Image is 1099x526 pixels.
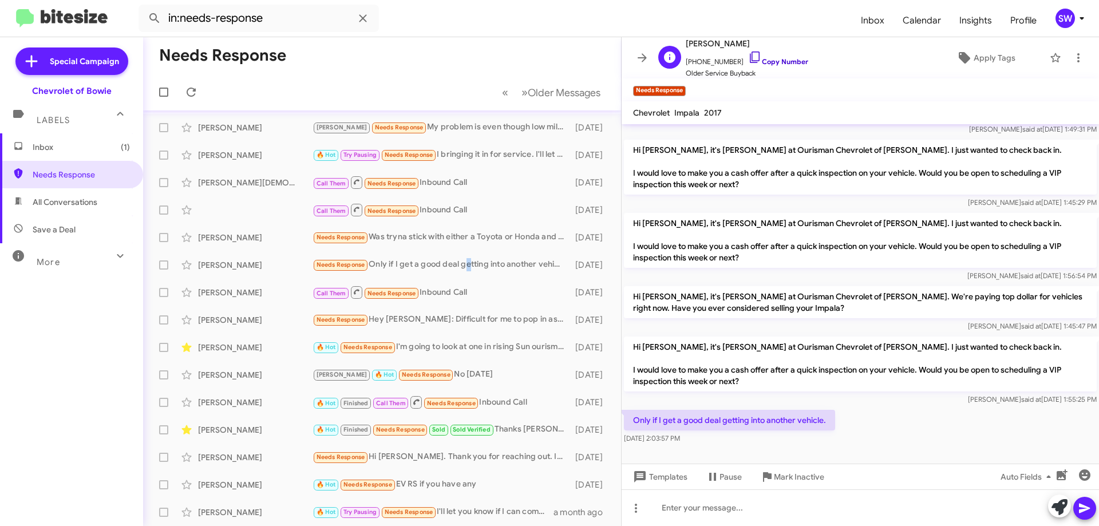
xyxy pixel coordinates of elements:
[515,81,607,104] button: Next
[317,481,336,488] span: 🔥 Hot
[624,213,1097,268] p: Hi [PERSON_NAME], it's [PERSON_NAME] at Ourisman Chevrolet of [PERSON_NAME]. I just wanted to che...
[33,224,76,235] span: Save a Deal
[317,207,346,215] span: Call Them
[570,177,612,188] div: [DATE]
[624,410,835,430] p: Only if I get a good deal getting into another vehicle.
[570,369,612,381] div: [DATE]
[502,85,508,100] span: «
[991,466,1065,487] button: Auto Fields
[570,342,612,353] div: [DATE]
[967,271,1097,280] span: [PERSON_NAME] [DATE] 1:56:54 PM
[313,478,570,491] div: EV RS if you have any
[521,85,528,100] span: »
[313,231,570,244] div: Was tryna stick with either a Toyota or Honda and no more then 13000
[139,5,379,32] input: Search
[894,4,950,37] a: Calendar
[367,290,416,297] span: Needs Response
[313,285,570,299] div: Inbound Call
[367,180,416,187] span: Needs Response
[198,342,313,353] div: [PERSON_NAME]
[427,400,476,407] span: Needs Response
[198,149,313,161] div: [PERSON_NAME]
[313,341,570,354] div: I'm going to look at one in rising Sun ourisman this afternoon
[37,257,60,267] span: More
[495,81,515,104] button: Previous
[974,48,1015,68] span: Apply Tags
[375,371,394,378] span: 🔥 Hot
[343,508,377,516] span: Try Pausing
[624,434,680,442] span: [DATE] 2:03:57 PM
[159,46,286,65] h1: Needs Response
[317,453,365,461] span: Needs Response
[697,466,751,487] button: Pause
[198,369,313,381] div: [PERSON_NAME]
[1021,395,1041,404] span: said at
[968,322,1097,330] span: [PERSON_NAME] [DATE] 1:45:47 PM
[774,466,824,487] span: Mark Inactive
[15,48,128,75] a: Special Campaign
[631,466,687,487] span: Templates
[317,400,336,407] span: 🔥 Hot
[343,400,369,407] span: Finished
[496,81,607,104] nav: Page navigation example
[313,423,570,436] div: Thanks [PERSON_NAME]. My service advisor was [PERSON_NAME]. Could you please relay the message to...
[1001,466,1055,487] span: Auto Fields
[969,125,1097,133] span: [PERSON_NAME] [DATE] 1:49:31 PM
[1055,9,1075,28] div: SW
[1001,4,1046,37] a: Profile
[950,4,1001,37] a: Insights
[37,115,70,125] span: Labels
[33,141,130,153] span: Inbox
[198,232,313,243] div: [PERSON_NAME]
[313,203,570,217] div: Inbound Call
[633,86,686,96] small: Needs Response
[852,4,894,37] a: Inbox
[385,151,433,159] span: Needs Response
[570,259,612,271] div: [DATE]
[968,395,1097,404] span: [PERSON_NAME] [DATE] 1:55:25 PM
[198,424,313,436] div: [PERSON_NAME]
[704,108,722,118] span: 2017
[748,57,808,66] a: Copy Number
[317,290,346,297] span: Call Them
[1021,198,1041,207] span: said at
[674,108,699,118] span: Impala
[720,466,742,487] span: Pause
[33,169,130,180] span: Needs Response
[33,196,97,208] span: All Conversations
[198,507,313,518] div: [PERSON_NAME]
[50,56,119,67] span: Special Campaign
[313,505,554,519] div: I'll let you know if I can come [DATE]
[343,151,377,159] span: Try Pausing
[317,124,367,131] span: [PERSON_NAME]
[528,86,600,99] span: Older Messages
[317,343,336,351] span: 🔥 Hot
[1021,322,1041,330] span: said at
[198,397,313,408] div: [PERSON_NAME]
[622,466,697,487] button: Templates
[343,481,392,488] span: Needs Response
[570,232,612,243] div: [DATE]
[313,395,570,409] div: Inbound Call
[317,371,367,378] span: [PERSON_NAME]
[198,177,313,188] div: [PERSON_NAME][DEMOGRAPHIC_DATA]
[198,314,313,326] div: [PERSON_NAME]
[1022,125,1042,133] span: said at
[343,426,369,433] span: Finished
[570,397,612,408] div: [DATE]
[686,50,808,68] span: [PHONE_NUMBER]
[432,426,445,433] span: Sold
[313,148,570,161] div: I bringing it in for service. I'll let you know when they're done.
[313,313,570,326] div: Hey [PERSON_NAME]: Difficult for me to pop in as I live in [GEOGRAPHIC_DATA], [US_STATE][GEOGRAPH...
[198,287,313,298] div: [PERSON_NAME]
[570,424,612,436] div: [DATE]
[313,368,570,381] div: No [DATE]
[686,37,808,50] span: [PERSON_NAME]
[375,124,424,131] span: Needs Response
[317,316,365,323] span: Needs Response
[624,140,1097,195] p: Hi [PERSON_NAME], it's [PERSON_NAME] at Ourisman Chevrolet of [PERSON_NAME]. I just wanted to che...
